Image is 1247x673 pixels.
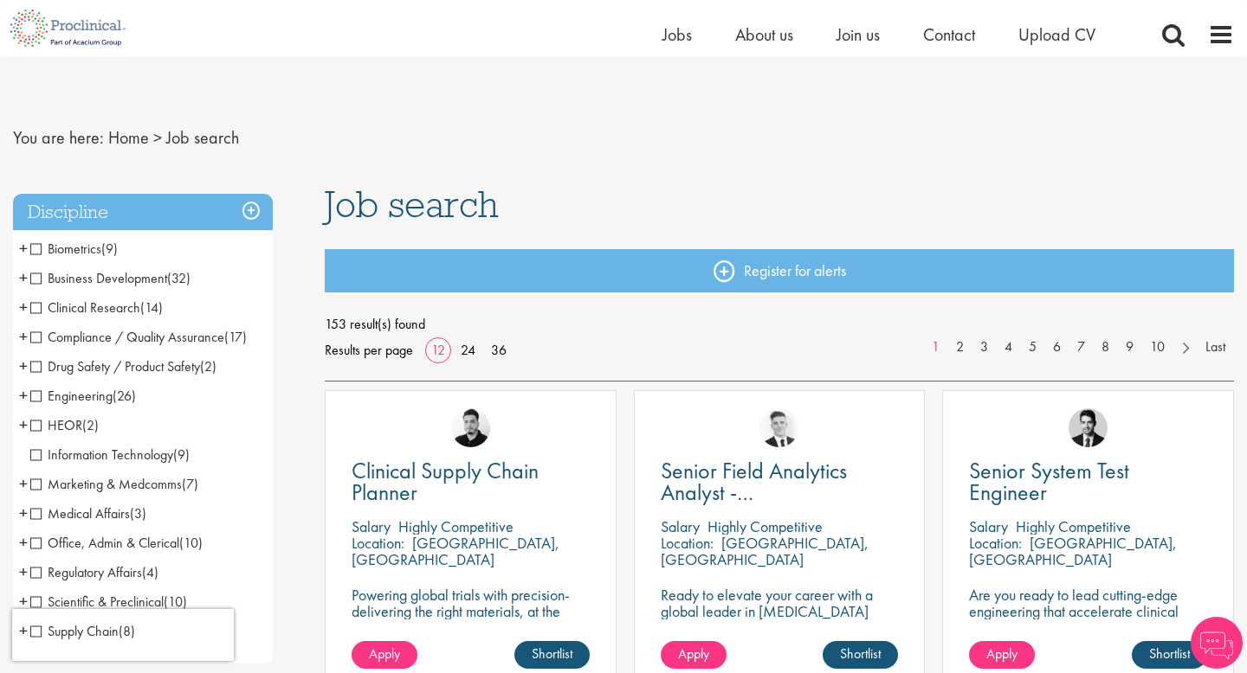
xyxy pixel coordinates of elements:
[12,609,234,661] iframe: reCAPTCHA
[947,337,972,357] a: 2
[30,298,140,317] span: Clinical Research
[661,516,700,536] span: Salary
[19,324,28,349] span: +
[996,337,1021,357] a: 4
[969,456,1129,507] span: Senior System Test Engineer
[30,534,179,552] span: Office, Admin & Clerical
[969,460,1207,503] a: Senior System Test Engineer
[19,382,28,408] span: +
[986,644,1018,663] span: Apply
[425,341,451,359] a: 12
[182,475,198,493] span: (7)
[30,475,198,493] span: Marketing & Medcomms
[1069,337,1094,357] a: 7
[1132,641,1207,669] a: Shortlist
[19,235,28,261] span: +
[735,23,793,46] a: About us
[678,644,709,663] span: Apply
[30,475,182,493] span: Marketing & Medcomms
[969,516,1008,536] span: Salary
[113,387,136,405] span: (26)
[30,534,203,552] span: Office, Admin & Clerical
[398,516,514,536] p: Highly Competitive
[662,23,692,46] a: Jobs
[1197,337,1234,357] a: Last
[30,328,224,346] span: Compliance / Quality Assurance
[30,298,163,317] span: Clinical Research
[759,408,798,447] a: Nicolas Daniel
[30,416,99,434] span: HEOR
[179,534,203,552] span: (10)
[969,641,1035,669] a: Apply
[352,533,559,569] p: [GEOGRAPHIC_DATA], [GEOGRAPHIC_DATA]
[514,641,590,669] a: Shortlist
[661,586,899,669] p: Ready to elevate your career with a global leader in [MEDICAL_DATA] care? Join us as a Senior Fie...
[167,269,191,287] span: (32)
[30,240,101,258] span: Biometrics
[13,126,104,149] span: You are here:
[969,533,1022,553] span: Location:
[30,357,200,375] span: Drug Safety / Product Safety
[325,337,413,363] span: Results per page
[30,504,146,522] span: Medical Affairs
[30,387,113,405] span: Engineering
[13,194,273,231] h3: Discipline
[485,341,513,359] a: 36
[19,559,28,585] span: +
[30,445,190,464] span: Information Technology
[325,311,1234,337] span: 153 result(s) found
[923,337,948,357] a: 1
[200,357,216,375] span: (2)
[30,328,247,346] span: Compliance / Quality Assurance
[130,504,146,522] span: (3)
[19,471,28,497] span: +
[108,126,149,149] a: breadcrumb link
[19,529,28,555] span: +
[164,593,187,611] span: (10)
[166,126,239,149] span: Job search
[1018,23,1095,46] a: Upload CV
[19,588,28,614] span: +
[30,593,187,611] span: Scientific & Preclinical
[972,337,997,357] a: 3
[661,460,899,503] a: Senior Field Analytics Analyst - [GEOGRAPHIC_DATA] and [GEOGRAPHIC_DATA]
[1069,408,1108,447] img: Thomas Wenig
[30,593,164,611] span: Scientific & Preclinical
[325,181,499,228] span: Job search
[1191,617,1243,669] img: Chatbot
[82,416,99,434] span: (2)
[19,353,28,379] span: +
[1093,337,1118,357] a: 8
[30,416,82,434] span: HEOR
[142,563,158,581] span: (4)
[30,563,142,581] span: Regulatory Affairs
[30,504,130,522] span: Medical Affairs
[352,641,417,669] a: Apply
[30,445,173,464] span: Information Technology
[661,533,869,569] p: [GEOGRAPHIC_DATA], [GEOGRAPHIC_DATA]
[451,408,490,447] img: Anderson Maldonado
[661,641,727,669] a: Apply
[369,644,400,663] span: Apply
[661,533,714,553] span: Location:
[19,294,28,320] span: +
[19,500,28,526] span: +
[923,23,975,46] a: Contact
[707,516,823,536] p: Highly Competitive
[1044,337,1069,357] a: 6
[19,412,28,438] span: +
[837,23,880,46] a: Join us
[352,460,590,503] a: Clinical Supply Chain Planner
[352,456,539,507] span: Clinical Supply Chain Planner
[30,269,167,287] span: Business Development
[30,357,216,375] span: Drug Safety / Product Safety
[1117,337,1142,357] a: 9
[30,563,158,581] span: Regulatory Affairs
